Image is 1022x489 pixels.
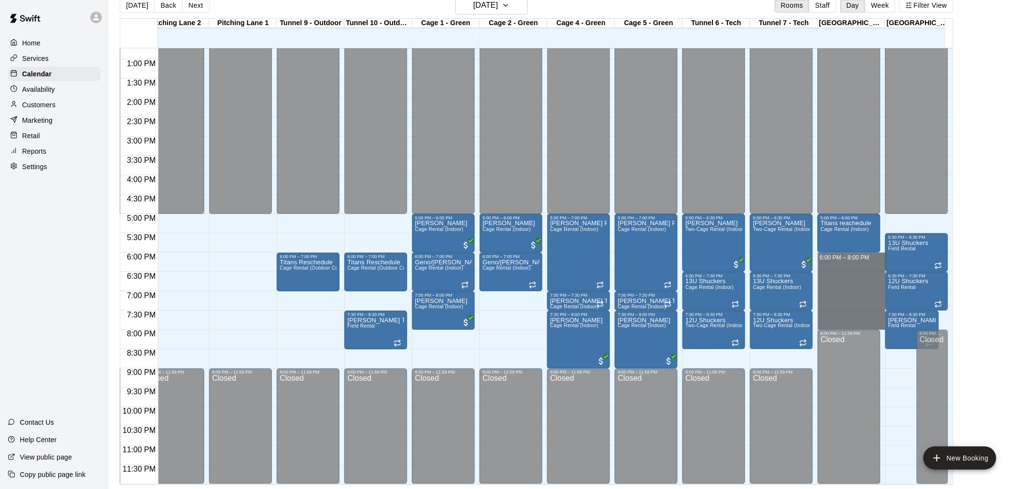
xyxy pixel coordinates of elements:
[209,19,277,28] div: Pitching Lane 1
[818,19,885,28] div: [GEOGRAPHIC_DATA]
[547,214,610,291] div: 5:00 PM – 7:00 PM: Darik Power Surge
[212,375,269,488] div: Closed
[529,281,537,289] span: Recurring event
[618,304,666,309] span: Cage Rental (Indoor)
[415,293,472,298] div: 7:00 PM – 8:00 PM
[212,370,269,375] div: 9:00 PM – 11:59 PM
[22,85,55,94] p: Availability
[125,233,158,242] span: 5:30 PM
[144,370,201,375] div: 9:00 PM – 11:59 PM
[22,131,40,141] p: Retail
[596,281,604,289] span: Recurring event
[415,216,472,220] div: 5:00 PM – 6:00 PM
[22,54,49,63] p: Services
[125,79,158,87] span: 1:30 PM
[685,375,742,488] div: Closed
[920,336,945,488] div: Closed
[753,323,812,329] span: Two-Cage Rental (Indoor)
[618,312,675,317] div: 7:30 PM – 9:00 PM
[8,82,101,97] a: Availability
[888,323,916,329] span: Field Rental
[618,323,666,329] span: Cage Rental (Indoor)
[280,254,337,259] div: 6:00 PM – 7:00 PM
[415,254,472,259] div: 6:00 PM – 7:00 PM
[664,357,674,366] span: All customers have paid
[125,349,158,358] span: 8:30 PM
[550,216,607,220] div: 5:00 PM – 7:00 PM
[347,265,420,271] span: Cage Rental (Outdoor Covered)
[885,311,939,349] div: 7:30 PM – 8:30 PM: Steve Williams Tentative
[347,254,404,259] div: 6:00 PM – 7:00 PM
[347,375,404,488] div: Closed
[480,369,542,484] div: 9:00 PM – 11:59 PM: Closed
[753,375,810,488] div: Closed
[753,312,810,317] div: 7:30 PM – 8:30 PM
[344,311,407,349] div: 7:30 PM – 8:30 PM: Steve Williams Tentative
[935,262,942,270] span: Recurring event
[461,281,469,289] span: Recurring event
[22,146,46,156] p: Reports
[529,241,539,250] span: All customers have paid
[483,216,539,220] div: 5:00 PM – 6:00 PM
[142,19,209,28] div: Pitching Lane 2
[920,331,945,336] div: 8:00 PM – 11:59 PM
[125,330,158,338] span: 8:00 PM
[483,254,539,259] div: 6:00 PM – 7:00 PM
[461,318,471,328] span: All customers have paid
[125,117,158,126] span: 2:30 PM
[144,375,201,488] div: Closed
[615,214,678,291] div: 5:00 PM – 7:00 PM: Darik Power Surge
[547,369,610,484] div: 9:00 PM – 11:59 PM: Closed
[483,375,539,488] div: Closed
[8,98,101,112] a: Customers
[750,369,813,484] div: 9:00 PM – 11:59 PM: Closed
[415,227,463,232] span: Cage Rental (Indoor)
[344,253,407,291] div: 6:00 PM – 7:00 PM: Titans Reschedule
[750,311,813,349] div: 7:30 PM – 8:30 PM: 12U Shuckers
[685,227,745,232] span: Two-Cage Rental (Indoor)
[615,19,682,28] div: Cage 5 - Green
[8,113,101,128] a: Marketing
[120,465,158,474] span: 11:30 PM
[596,357,606,366] span: All customers have paid
[347,312,404,317] div: 7:30 PM – 8:30 PM
[8,159,101,174] a: Settings
[664,301,672,308] span: Recurring event
[125,98,158,106] span: 2:00 PM
[280,265,353,271] span: Cage Rental (Outdoor Covered)
[547,311,610,369] div: 7:30 PM – 9:00 PM: Jessica Gosney
[885,19,953,28] div: [GEOGRAPHIC_DATA]
[412,291,475,330] div: 7:00 PM – 8:00 PM: Meghann Woodhall
[682,19,750,28] div: Tunnel 6 - Tech
[753,370,810,375] div: 9:00 PM – 11:59 PM
[732,301,739,308] span: Recurring event
[277,253,340,291] div: 6:00 PM – 7:00 PM: Titans Reschedule
[935,301,942,308] span: Recurring event
[22,69,52,79] p: Calendar
[125,59,158,68] span: 1:00 PM
[799,301,807,308] span: Recurring event
[8,67,101,81] a: Calendar
[125,253,158,261] span: 6:00 PM
[125,311,158,319] span: 7:30 PM
[888,285,916,290] span: Field Rental
[685,273,742,278] div: 6:30 PM – 7:30 PM
[125,272,158,280] span: 6:30 PM
[685,323,745,329] span: Two-Cage Rental (Indoor)
[277,19,344,28] div: Tunnel 9 - Outdoor
[415,375,472,488] div: Closed
[415,265,463,271] span: Cage Rental (Indoor)
[480,214,542,253] div: 5:00 PM – 6:00 PM: Derek Alarcon
[120,427,158,435] span: 10:30 PM
[480,19,547,28] div: Cage 2 - Green
[412,19,480,28] div: Cage 1 - Green
[22,162,47,172] p: Settings
[682,272,745,311] div: 6:30 PM – 7:30 PM: 13U Shuckers
[732,339,739,347] span: Recurring event
[8,51,101,66] a: Services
